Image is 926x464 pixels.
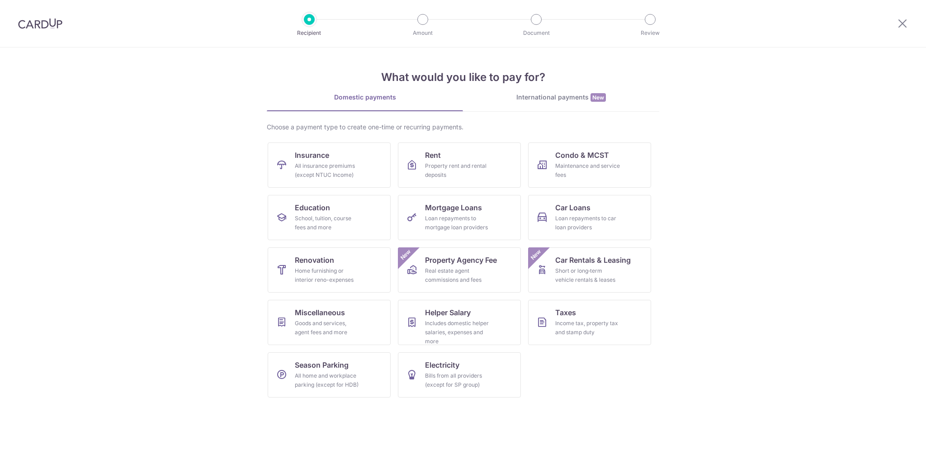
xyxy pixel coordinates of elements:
a: Car LoansLoan repayments to car loan providers [528,195,651,240]
a: Condo & MCSTMaintenance and service fees [528,142,651,188]
a: ElectricityBills from all providers (except for SP group) [398,352,521,398]
div: Loan repayments to car loan providers [555,214,620,232]
div: Bills from all providers (except for SP group) [425,371,490,389]
div: Goods and services, agent fees and more [295,319,360,337]
p: Amount [389,28,456,38]
span: Mortgage Loans [425,202,482,213]
div: Short or long‑term vehicle rentals & leases [555,266,620,284]
span: New [529,247,543,262]
p: Review [617,28,684,38]
span: Electricity [425,360,459,370]
span: Helper Salary [425,307,471,318]
div: School, tuition, course fees and more [295,214,360,232]
span: Rent [425,150,441,161]
span: New [591,93,606,102]
a: MiscellaneousGoods and services, agent fees and more [268,300,391,345]
div: International payments [463,93,659,102]
span: Season Parking [295,360,349,370]
span: Taxes [555,307,576,318]
a: EducationSchool, tuition, course fees and more [268,195,391,240]
a: Property Agency FeeReal estate agent commissions and feesNew [398,247,521,293]
span: Condo & MCST [555,150,609,161]
a: RenovationHome furnishing or interior reno-expenses [268,247,391,293]
a: TaxesIncome tax, property tax and stamp duty [528,300,651,345]
div: Property rent and rental deposits [425,161,490,180]
span: New [398,247,413,262]
div: Real estate agent commissions and fees [425,266,490,284]
span: Car Rentals & Leasing [555,255,631,265]
div: Maintenance and service fees [555,161,620,180]
div: Income tax, property tax and stamp duty [555,319,620,337]
span: Renovation [295,255,334,265]
img: CardUp [18,18,62,29]
div: Includes domestic helper salaries, expenses and more [425,319,490,346]
span: Insurance [295,150,329,161]
span: Miscellaneous [295,307,345,318]
span: Car Loans [555,202,591,213]
a: Season ParkingAll home and workplace parking (except for HDB) [268,352,391,398]
span: Education [295,202,330,213]
p: Recipient [276,28,343,38]
div: Choose a payment type to create one-time or recurring payments. [267,123,659,132]
a: Mortgage LoansLoan repayments to mortgage loan providers [398,195,521,240]
div: Home furnishing or interior reno-expenses [295,266,360,284]
div: Loan repayments to mortgage loan providers [425,214,490,232]
div: All insurance premiums (except NTUC Income) [295,161,360,180]
a: Helper SalaryIncludes domestic helper salaries, expenses and more [398,300,521,345]
p: Document [503,28,570,38]
a: RentProperty rent and rental deposits [398,142,521,188]
h4: What would you like to pay for? [267,69,659,85]
a: InsuranceAll insurance premiums (except NTUC Income) [268,142,391,188]
span: Property Agency Fee [425,255,497,265]
div: All home and workplace parking (except for HDB) [295,371,360,389]
a: Car Rentals & LeasingShort or long‑term vehicle rentals & leasesNew [528,247,651,293]
iframe: Opens a widget where you can find more information [868,437,917,459]
div: Domestic payments [267,93,463,102]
